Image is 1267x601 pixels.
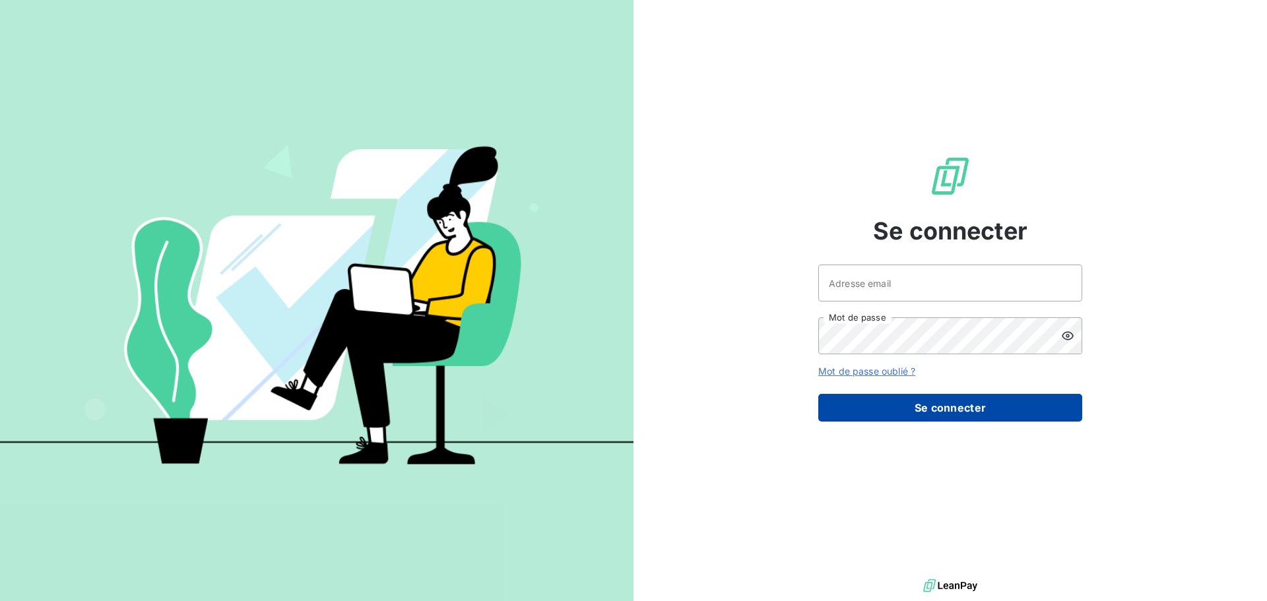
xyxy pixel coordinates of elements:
[818,365,915,377] a: Mot de passe oublié ?
[929,155,971,197] img: Logo LeanPay
[923,576,977,596] img: logo
[818,265,1082,301] input: placeholder
[873,213,1027,249] span: Se connecter
[818,394,1082,422] button: Se connecter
